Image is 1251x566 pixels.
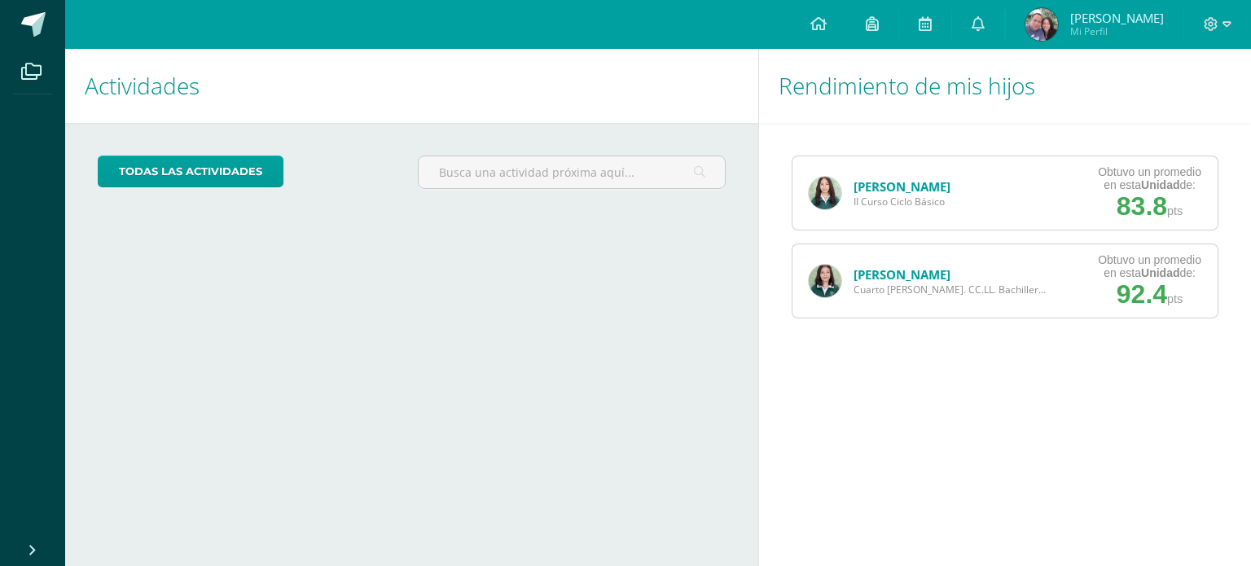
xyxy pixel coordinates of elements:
input: Busca una actividad próxima aquí... [419,156,724,188]
img: b381bdac4676c95086dea37a46e4db4c.png [1025,8,1058,41]
div: Obtuvo un promedio en esta de: [1098,165,1201,191]
a: todas las Actividades [98,156,283,187]
img: a3ab43b9ae0984eb27ebeb9f86bcdf57.png [809,177,841,209]
h1: Rendimiento de mis hijos [779,49,1231,123]
a: [PERSON_NAME] [854,266,950,283]
span: 92.4 [1117,279,1167,309]
strong: Unidad [1141,178,1179,191]
img: 3069ebe7af9c230407032f7a9bf7090d.png [809,265,841,297]
span: Cuarto [PERSON_NAME]. CC.LL. Bachillerato [854,283,1049,296]
a: [PERSON_NAME] [854,178,950,195]
span: II Curso Ciclo Básico [854,195,950,208]
span: Mi Perfil [1070,24,1164,38]
span: pts [1167,292,1183,305]
h1: Actividades [85,49,739,123]
div: Obtuvo un promedio en esta de: [1098,253,1201,279]
span: [PERSON_NAME] [1070,10,1164,26]
span: 83.8 [1117,191,1167,221]
span: pts [1167,204,1183,217]
strong: Unidad [1141,266,1179,279]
